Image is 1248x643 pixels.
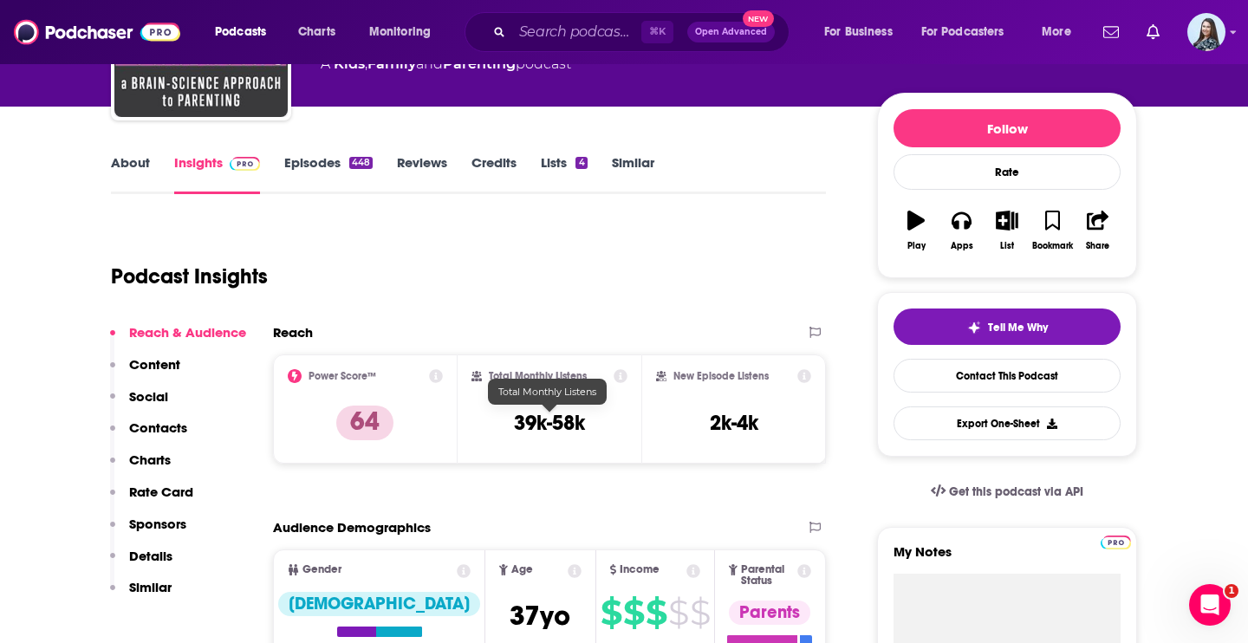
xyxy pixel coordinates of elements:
span: ⌘ K [641,21,673,43]
span: $ [646,599,666,627]
div: Search podcasts, credits, & more... [481,12,806,52]
a: Credits [471,154,517,194]
button: Similar [110,579,172,611]
a: Charts [287,18,346,46]
button: Bookmark [1030,199,1075,262]
button: Sponsors [110,516,186,548]
span: More [1042,20,1071,44]
button: open menu [357,18,453,46]
button: Share [1076,199,1121,262]
div: Parents [729,601,810,625]
button: Content [110,356,180,388]
a: Reviews [397,154,447,194]
span: 37 yo [510,599,570,633]
img: Podchaser - Follow, Share and Rate Podcasts [14,16,180,49]
span: Tell Me Why [988,321,1048,334]
a: Lists4 [541,154,587,194]
img: tell me why sparkle [967,321,981,334]
span: $ [601,599,621,627]
span: Income [620,564,660,575]
input: Search podcasts, credits, & more... [512,18,641,46]
p: Similar [129,579,172,595]
span: Total Monthly Listens [498,386,596,398]
a: Show notifications dropdown [1140,17,1167,47]
p: 64 [336,406,393,440]
div: List [1000,241,1014,251]
span: 1 [1225,584,1238,598]
img: Podchaser Pro [230,157,260,171]
button: Show profile menu [1187,13,1225,51]
button: Details [110,548,172,580]
a: Episodes448 [284,154,373,194]
h2: Power Score™ [309,370,376,382]
button: open menu [1030,18,1093,46]
button: Charts [110,451,171,484]
p: Reach & Audience [129,324,246,341]
div: [DEMOGRAPHIC_DATA] [278,592,480,616]
button: Contacts [110,419,187,451]
div: A podcast [321,54,571,75]
button: Follow [894,109,1121,147]
h3: 2k-4k [710,410,758,436]
span: For Business [824,20,893,44]
span: Gender [302,564,341,575]
h2: Reach [273,324,313,341]
div: Play [907,241,926,251]
a: Contact This Podcast [894,359,1121,393]
p: Content [129,356,180,373]
span: Parental Status [741,564,795,587]
div: 4 [575,157,587,169]
a: About [111,154,150,194]
h3: 39k-58k [514,410,585,436]
button: tell me why sparkleTell Me Why [894,309,1121,345]
p: Contacts [129,419,187,436]
p: Rate Card [129,484,193,500]
button: Apps [939,199,984,262]
label: My Notes [894,543,1121,574]
span: Monitoring [369,20,431,44]
iframe: Intercom live chat [1189,584,1231,626]
h2: Audience Demographics [273,519,431,536]
h2: Total Monthly Listens [489,370,587,382]
span: Podcasts [215,20,266,44]
span: New [743,10,774,27]
button: Rate Card [110,484,193,516]
div: 448 [349,157,373,169]
span: Age [511,564,533,575]
span: Logged in as brookefortierpr [1187,13,1225,51]
a: Show notifications dropdown [1096,17,1126,47]
span: $ [690,599,710,627]
button: Social [110,388,168,420]
a: Get this podcast via API [917,471,1097,513]
h1: Podcast Insights [111,263,268,289]
p: Social [129,388,168,405]
div: Apps [951,241,973,251]
a: Similar [612,154,654,194]
p: Details [129,548,172,564]
span: Charts [298,20,335,44]
p: Sponsors [129,516,186,532]
h2: New Episode Listens [673,370,769,382]
span: Open Advanced [695,28,767,36]
span: $ [668,599,688,627]
button: Play [894,199,939,262]
button: Reach & Audience [110,324,246,356]
button: Export One-Sheet [894,406,1121,440]
p: Charts [129,451,171,468]
button: List [985,199,1030,262]
img: User Profile [1187,13,1225,51]
button: Open AdvancedNew [687,22,775,42]
button: open menu [812,18,914,46]
a: InsightsPodchaser Pro [174,154,260,194]
button: open menu [910,18,1030,46]
div: Share [1086,241,1109,251]
span: $ [623,599,644,627]
div: Bookmark [1032,241,1073,251]
span: For Podcasters [921,20,1004,44]
span: Get this podcast via API [949,484,1083,499]
div: Rate [894,154,1121,190]
img: Podchaser Pro [1101,536,1131,549]
button: open menu [203,18,289,46]
a: Pro website [1101,533,1131,549]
